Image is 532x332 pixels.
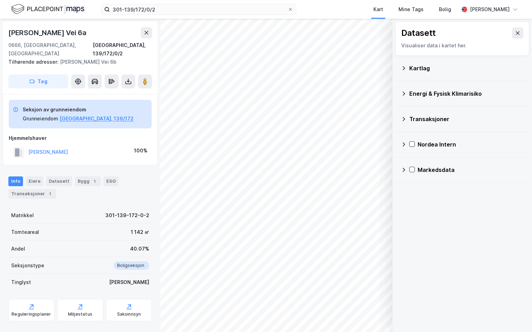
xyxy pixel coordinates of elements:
[8,74,68,88] button: Tag
[131,228,149,236] div: 1 142 ㎡
[418,166,524,174] div: Markedsdata
[401,27,436,39] div: Datasett
[409,64,524,72] div: Kartlag
[93,41,152,58] div: [GEOGRAPHIC_DATA], 139/172/0/2
[470,5,510,14] div: [PERSON_NAME]
[12,311,51,317] div: Reguleringsplaner
[8,176,23,186] div: Info
[409,115,524,123] div: Transaksjoner
[75,176,101,186] div: Bygg
[11,211,34,220] div: Matrikkel
[8,59,60,65] span: Tilhørende adresser:
[11,228,39,236] div: Tomteareal
[401,41,523,50] div: Visualiser data i kartet her.
[418,140,524,149] div: Nordea Intern
[134,147,147,155] div: 100%
[8,58,146,66] div: [PERSON_NAME] Vei 6b
[373,5,383,14] div: Kart
[8,189,56,199] div: Transaksjoner
[104,176,119,186] div: ESG
[60,114,134,123] button: [GEOGRAPHIC_DATA], 139/172
[11,261,44,270] div: Seksjonstype
[46,190,53,197] div: 1
[23,105,134,114] div: Seksjon av grunneiendom
[409,89,524,98] div: Energi & Fysisk Klimarisiko
[11,278,31,286] div: Tinglyst
[105,211,149,220] div: 301-139-172-0-2
[497,299,532,332] iframe: Chat Widget
[8,27,88,38] div: [PERSON_NAME] Vei 6a
[46,176,72,186] div: Datasett
[439,5,451,14] div: Bolig
[11,245,25,253] div: Andel
[11,3,84,15] img: logo.f888ab2527a4732fd821a326f86c7f29.svg
[117,311,141,317] div: Saksinnsyn
[130,245,149,253] div: 40.07%
[68,311,92,317] div: Miljøstatus
[91,178,98,185] div: 1
[109,278,149,286] div: [PERSON_NAME]
[9,134,152,142] div: Hjemmelshaver
[23,114,58,123] div: Grunneiendom
[26,176,43,186] div: Eiere
[110,4,288,15] input: Søk på adresse, matrikkel, gårdeiere, leietakere eller personer
[398,5,424,14] div: Mine Tags
[8,41,93,58] div: 0666, [GEOGRAPHIC_DATA], [GEOGRAPHIC_DATA]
